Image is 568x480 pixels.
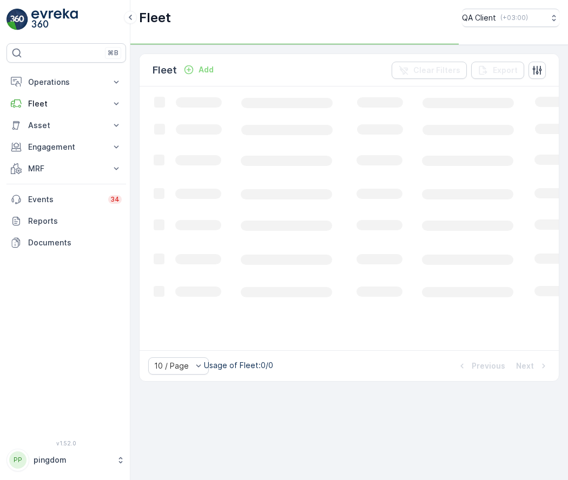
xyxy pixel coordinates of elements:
[6,440,126,446] span: v 1.52.0
[6,136,126,158] button: Engagement
[392,62,467,79] button: Clear Filters
[28,142,104,152] p: Engagement
[516,361,534,371] p: Next
[110,195,120,204] p: 34
[413,65,460,76] p: Clear Filters
[179,63,218,76] button: Add
[455,359,506,372] button: Previous
[108,49,118,57] p: ⌘B
[9,451,27,469] div: PP
[199,64,214,75] p: Add
[6,115,126,136] button: Asset
[28,120,104,131] p: Asset
[31,9,78,30] img: logo_light-DOdMpM7g.png
[515,359,550,372] button: Next
[153,63,177,78] p: Fleet
[28,194,102,205] p: Events
[500,14,528,22] p: ( +03:00 )
[6,93,126,115] button: Fleet
[34,455,111,465] p: pingdom
[28,237,122,248] p: Documents
[462,12,496,23] p: QA Client
[139,9,171,26] p: Fleet
[28,98,104,109] p: Fleet
[204,360,273,371] p: Usage of Fleet : 0/0
[493,65,518,76] p: Export
[6,158,126,179] button: MRF
[6,210,126,232] a: Reports
[6,232,126,254] a: Documents
[28,163,104,174] p: MRF
[462,9,559,27] button: QA Client(+03:00)
[6,189,126,210] a: Events34
[6,9,28,30] img: logo
[6,71,126,93] button: Operations
[471,62,524,79] button: Export
[472,361,505,371] p: Previous
[28,77,104,88] p: Operations
[28,216,122,226] p: Reports
[6,449,126,471] button: PPpingdom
